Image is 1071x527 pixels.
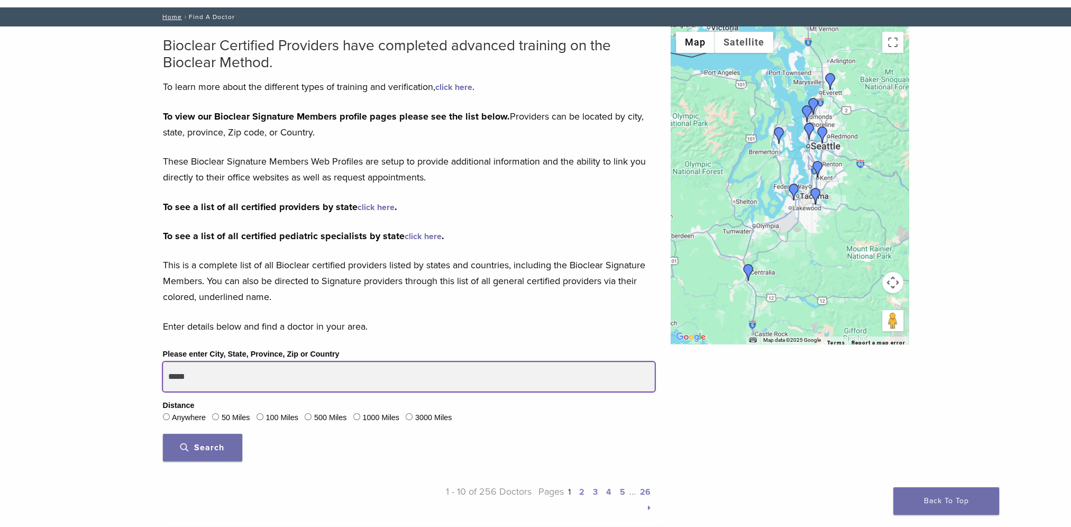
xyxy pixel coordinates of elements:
nav: Find A Doctor [155,7,917,26]
label: 50 Miles [222,412,250,424]
label: Please enter City, State, Province, Zip or Country [163,349,340,360]
h2: Bioclear Certified Providers have completed advanced training on the Bioclear Method. [163,37,655,71]
button: Show street map [676,32,715,53]
div: Dr. James Rosenwald [814,126,831,143]
a: Terms [827,340,845,346]
p: Enter details below and find a doctor in your area. [163,319,655,334]
span: / [182,14,189,20]
a: click here [358,202,395,213]
div: Dr. Amrita Majumdar [809,161,826,178]
span: Map data ©2025 Google [763,337,821,343]
button: Drag Pegman onto the map to open Street View [882,310,903,331]
a: 5 [620,487,625,497]
div: Dr. Amy Thompson [822,73,839,90]
img: Google [673,330,708,344]
a: Report a map error [852,340,905,346]
legend: Distance [163,400,195,412]
div: Dr. Chelsea Momany [807,188,824,205]
p: Providers can be located by city, state, province, Zip code, or Country. [163,108,655,140]
label: Anywhere [172,412,206,424]
a: click here [405,231,442,242]
a: 26 [640,487,651,497]
p: These Bioclear Signature Members Web Profiles are setup to provide additional information and the... [163,153,655,185]
a: Back To Top [893,487,999,515]
a: 4 [606,487,611,497]
a: 3 [593,487,598,497]
div: Dr. David Clark [785,184,802,201]
label: 500 Miles [314,412,347,424]
label: 3000 Miles [415,412,452,424]
button: Keyboard shortcuts [749,337,756,344]
div: Dr. Megan Jones [799,105,816,122]
a: click here [435,82,472,93]
strong: To view our Bioclear Signature Members profile pages please see the list below. [163,111,510,122]
span: Search [180,442,224,453]
div: Dr. Charles Wallace [801,123,818,140]
button: Map camera controls [882,272,903,293]
label: 1000 Miles [362,412,399,424]
p: This is a complete list of all Bioclear certified providers listed by states and countries, inclu... [163,257,655,305]
span: … [629,486,636,497]
div: Dr. Brent Robinson [805,98,822,115]
button: Search [163,434,242,461]
p: To learn more about the different types of training and verification, . [163,79,655,95]
label: 100 Miles [266,412,298,424]
a: 1 [568,487,571,497]
button: Toggle fullscreen view [882,32,903,53]
p: Pages [532,484,655,515]
div: Dr. Rose Holdren [771,127,788,144]
a: Open this area in Google Maps (opens a new window) [673,330,708,344]
p: 1 - 10 of 256 Doctors [409,484,532,515]
a: 2 [579,487,584,497]
div: Dr. Dan Henricksen [740,264,757,281]
strong: To see a list of all certified pediatric specialists by state . [163,230,444,242]
button: Show satellite imagery [715,32,773,53]
strong: To see a list of all certified providers by state . [163,201,397,213]
a: Home [159,13,182,21]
